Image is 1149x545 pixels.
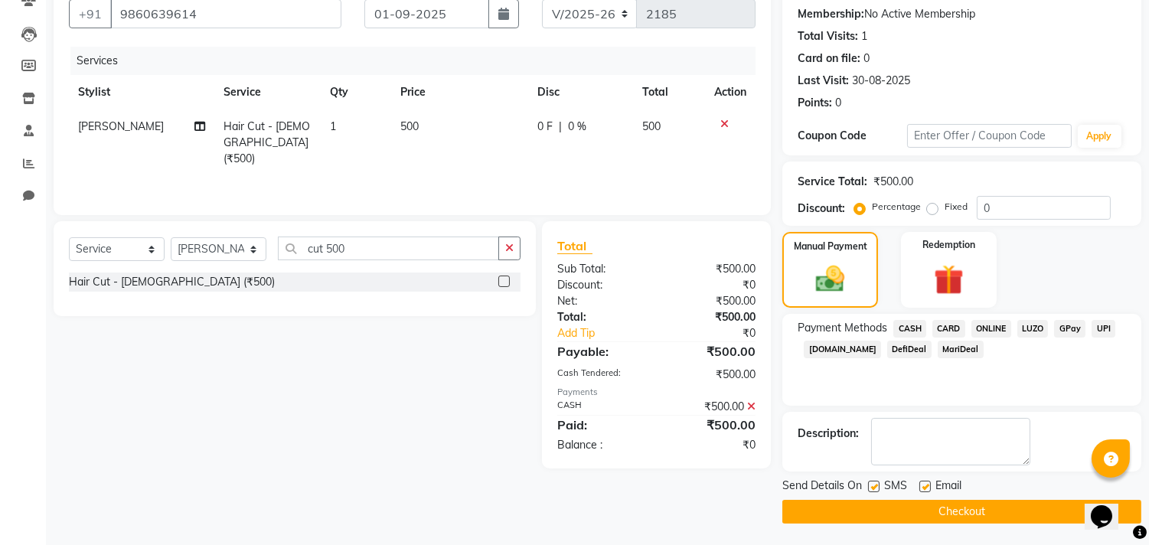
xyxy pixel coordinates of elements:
[546,261,657,277] div: Sub Total:
[873,174,913,190] div: ₹500.00
[907,124,1071,148] input: Enter Offer / Coupon Code
[224,119,311,165] span: Hair Cut - [DEMOGRAPHIC_DATA] (₹500)
[643,119,661,133] span: 500
[634,75,706,109] th: Total
[782,500,1141,524] button: Checkout
[657,416,768,434] div: ₹500.00
[400,119,419,133] span: 500
[835,95,841,111] div: 0
[1054,320,1085,338] span: GPay
[884,478,907,497] span: SMS
[69,75,215,109] th: Stylist
[657,437,768,453] div: ₹0
[391,75,528,109] th: Price
[798,201,845,217] div: Discount:
[804,341,881,358] span: [DOMAIN_NAME]
[546,293,657,309] div: Net:
[528,75,633,109] th: Disc
[1092,320,1115,338] span: UPI
[657,309,768,325] div: ₹500.00
[893,320,926,338] span: CASH
[69,274,275,290] div: Hair Cut - [DEMOGRAPHIC_DATA] (₹500)
[546,277,657,293] div: Discount:
[546,367,657,383] div: Cash Tendered:
[798,174,867,190] div: Service Total:
[798,73,849,89] div: Last Visit:
[794,240,867,253] label: Manual Payment
[675,325,768,341] div: ₹0
[1085,484,1134,530] iframe: chat widget
[922,238,975,252] label: Redemption
[932,320,965,338] span: CARD
[935,478,961,497] span: Email
[807,263,853,295] img: _cash.svg
[557,238,592,254] span: Total
[1078,125,1121,148] button: Apply
[546,325,675,341] a: Add Tip
[798,6,864,22] div: Membership:
[330,119,336,133] span: 1
[568,119,586,135] span: 0 %
[798,51,860,67] div: Card on file:
[215,75,322,109] th: Service
[546,437,657,453] div: Balance :
[705,75,756,109] th: Action
[321,75,391,109] th: Qty
[657,277,768,293] div: ₹0
[70,47,767,75] div: Services
[537,119,553,135] span: 0 F
[872,200,921,214] label: Percentage
[798,28,858,44] div: Total Visits:
[863,51,870,67] div: 0
[546,399,657,415] div: CASH
[798,426,859,442] div: Description:
[546,416,657,434] div: Paid:
[557,386,756,399] div: Payments
[938,341,984,358] span: MariDeal
[657,261,768,277] div: ₹500.00
[546,309,657,325] div: Total:
[782,478,862,497] span: Send Details On
[925,261,973,299] img: _gift.svg
[887,341,932,358] span: DefiDeal
[657,367,768,383] div: ₹500.00
[798,95,832,111] div: Points:
[852,73,910,89] div: 30-08-2025
[971,320,1011,338] span: ONLINE
[1017,320,1049,338] span: LUZO
[657,293,768,309] div: ₹500.00
[798,6,1126,22] div: No Active Membership
[278,237,499,260] input: Search or Scan
[559,119,562,135] span: |
[657,399,768,415] div: ₹500.00
[861,28,867,44] div: 1
[798,128,907,144] div: Coupon Code
[945,200,968,214] label: Fixed
[78,119,164,133] span: [PERSON_NAME]
[546,342,657,361] div: Payable:
[657,342,768,361] div: ₹500.00
[798,320,887,336] span: Payment Methods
